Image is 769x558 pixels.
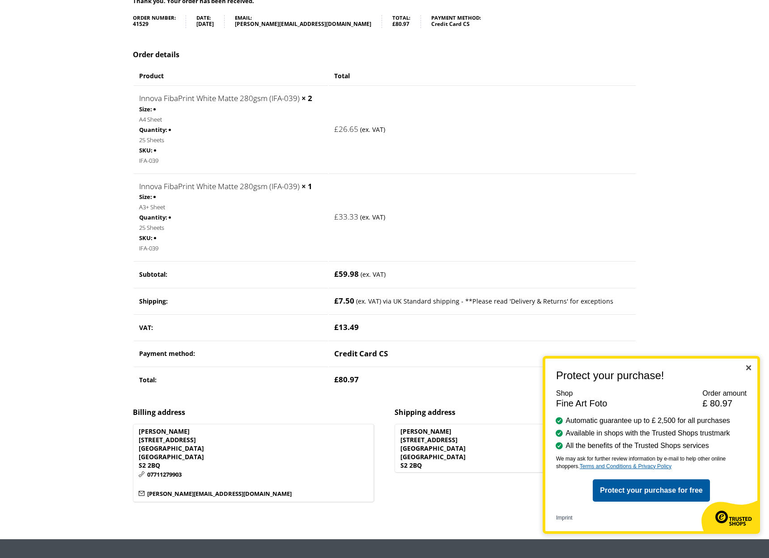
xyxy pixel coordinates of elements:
[334,296,339,306] span: £
[134,288,328,314] th: Shipping:
[395,407,636,417] h2: Shipping address
[392,20,395,28] span: £
[329,341,635,366] td: Credit Card CS
[334,374,339,385] span: £
[134,341,328,366] th: Payment method:
[196,20,214,28] strong: [DATE]
[431,20,481,28] strong: Credit Card CS
[555,416,564,425] img: Benefit
[360,213,385,221] small: (ex. VAT)
[556,399,608,408] div: Fine Art Foto
[395,424,636,473] address: [PERSON_NAME] [STREET_ADDRESS] [GEOGRAPHIC_DATA] [GEOGRAPHIC_DATA] S2 2BQ
[133,424,374,503] address: [PERSON_NAME] [STREET_ADDRESS] [GEOGRAPHIC_DATA] [GEOGRAPHIC_DATA] S2 2BQ
[431,15,491,28] li: Payment method:
[196,15,225,28] li: Date:
[302,93,312,103] strong: × 2
[392,20,409,28] bdi: 80.97
[134,261,328,287] th: Subtotal:
[134,67,328,85] th: Product
[361,270,386,279] small: (ex. VAT)
[133,20,176,28] strong: 41529
[566,429,747,442] li: Available in shops with the Trusted Shops trustmark
[139,93,300,103] a: Innova FibaPrint White Matte 280gsm (IFA-039)
[702,399,747,408] div: £ 80.97
[555,441,564,450] img: Benefit
[133,407,374,417] h2: Billing address
[235,20,371,28] strong: [PERSON_NAME][EMAIL_ADDRESS][DOMAIN_NAME]
[139,243,323,254] p: IFA-039
[139,233,153,243] strong: SKU:
[334,269,359,279] span: 59.98
[139,104,152,114] strong: Size:
[139,469,368,480] p: 07711279903
[139,125,167,135] strong: Quantity:
[556,456,726,469] span: We may ask for further review information by e-mail to help other online shoppers.
[139,202,323,212] p: A3+ Sheet
[746,365,751,372] button: Close
[702,388,747,399] div: Order amount
[334,296,354,306] span: 7.50
[556,515,573,521] a: Imprint
[334,374,359,385] span: 80.97
[302,181,312,191] strong: × 1
[329,67,635,85] th: Total
[580,463,671,469] a: Terms and Conditions & Privacy Policy
[134,314,328,340] th: VAT:
[383,297,613,305] small: via UK Standard shipping - **Please read 'Delivery & Returns' for exceptions
[139,223,323,233] p: 25 Sheets
[334,124,358,134] bdi: 26.65
[545,369,750,382] h1: Protect your purchase!
[334,211,339,222] span: £
[356,297,381,305] small: (ex. VAT)
[566,417,730,424] span: Automatic guarantee up to £ 2,500 for all purchases
[334,269,339,279] span: £
[392,15,421,28] li: Total:
[139,489,368,499] p: [PERSON_NAME][EMAIL_ADDRESS][DOMAIN_NAME]
[139,192,152,202] strong: Size:
[334,124,339,134] span: £
[139,135,323,145] p: 25 Sheets
[133,50,637,59] h2: Order details
[139,145,153,156] strong: SKU:
[334,211,358,222] bdi: 33.33
[556,388,608,399] div: Shop
[555,429,564,438] img: Benefit
[593,479,710,502] button: Protect your purchase for free
[334,322,339,332] span: £
[360,125,385,134] small: (ex. VAT)
[139,212,167,223] strong: Quantity:
[334,322,359,332] span: 13.49
[139,114,323,125] p: A4 Sheet
[566,442,747,450] li: All the benefits of the Trusted Shops services
[133,15,187,28] li: Order number:
[715,511,752,526] img: Trusted Shops logo
[134,367,328,392] th: Total:
[139,181,300,191] a: Innova FibaPrint White Matte 280gsm (IFA-039)
[139,156,323,166] p: IFA-039
[235,15,382,28] li: Email:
